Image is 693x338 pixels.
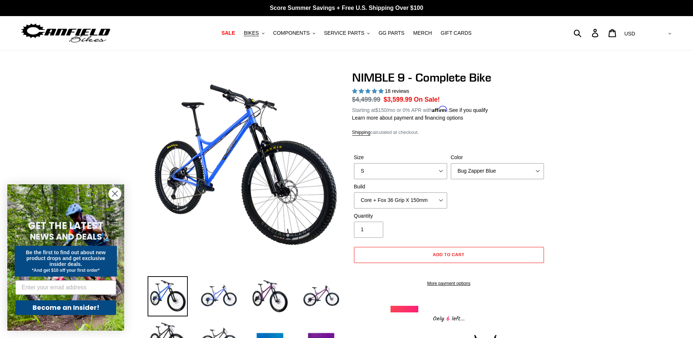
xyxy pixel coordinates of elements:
h1: NIMBLE 9 - Complete Bike [352,71,546,84]
input: Enter your email address [15,280,116,295]
span: SERVICE PARTS [324,30,364,36]
a: SALE [218,28,239,38]
span: Affirm [432,106,448,112]
a: Shipping [352,129,371,136]
s: $4,499.99 [352,96,381,103]
span: SALE [221,30,235,36]
button: Become an Insider! [15,300,116,315]
div: calculated at checkout. [352,129,546,136]
span: NEWS AND DEALS [30,231,102,243]
span: GET THE LATEST [28,219,103,232]
a: See if you qualify - Learn more about Affirm Financing (opens in modal) [449,107,488,113]
span: MERCH [413,30,432,36]
span: BIKES [244,30,259,36]
span: GG PARTS [378,30,404,36]
button: Add to cart [354,247,544,263]
a: More payment options [354,280,544,287]
span: 4.89 stars [352,88,385,94]
label: Build [354,183,447,191]
button: Close dialog [108,187,121,200]
span: 18 reviews [385,88,409,94]
span: *And get $10 off your first order* [32,268,99,273]
img: Load image into Gallery viewer, NIMBLE 9 - Complete Bike [199,276,239,316]
span: $3,599.99 [384,96,412,103]
a: GIFT CARDS [437,28,475,38]
a: MERCH [410,28,435,38]
label: Quantity [354,212,447,220]
label: Color [451,154,544,161]
img: Load image into Gallery viewer, NIMBLE 9 - Complete Bike [250,276,290,316]
input: Search [578,25,596,41]
span: Be the first to find out about new product drops and get exclusive insider deals. [26,249,106,267]
span: Add to cart [433,252,465,257]
p: Starting at /mo or 0% APR with . [352,105,488,114]
span: $150 [375,107,387,113]
div: Only left... [391,312,507,324]
a: Learn more about payment and financing options [352,115,463,121]
span: 6 [444,314,452,323]
button: BIKES [240,28,268,38]
a: GG PARTS [375,28,408,38]
img: Load image into Gallery viewer, NIMBLE 9 - Complete Bike [301,276,341,316]
span: GIFT CARDS [441,30,472,36]
span: COMPONENTS [273,30,310,36]
img: Load image into Gallery viewer, NIMBLE 9 - Complete Bike [148,276,188,316]
label: Size [354,154,447,161]
img: Canfield Bikes [20,22,111,45]
button: SERVICE PARTS [320,28,373,38]
span: On Sale! [414,95,440,104]
button: COMPONENTS [270,28,319,38]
